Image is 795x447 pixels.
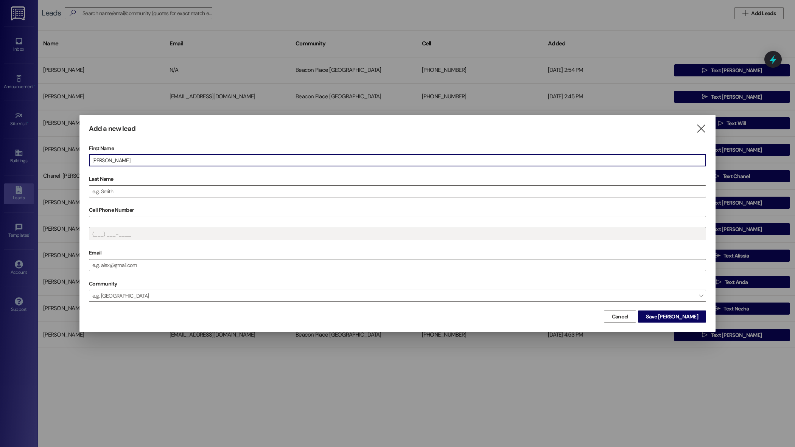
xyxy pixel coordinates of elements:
h3: Add a new lead [89,124,135,133]
input: e.g. Alex [89,155,706,166]
label: Community [89,278,117,290]
button: Save [PERSON_NAME] [638,310,706,323]
span: Cancel [612,313,629,321]
label: Last Name [89,173,706,185]
input: e.g. alex@gmail.com [89,259,706,271]
input: e.g. Smith [89,186,706,197]
label: Email [89,247,706,259]
i:  [696,125,706,133]
span: e.g. [GEOGRAPHIC_DATA] [89,290,706,302]
label: Cell Phone Number [89,204,706,216]
span: Save [PERSON_NAME] [646,313,698,321]
button: Cancel [604,310,636,323]
label: First Name [89,143,706,154]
